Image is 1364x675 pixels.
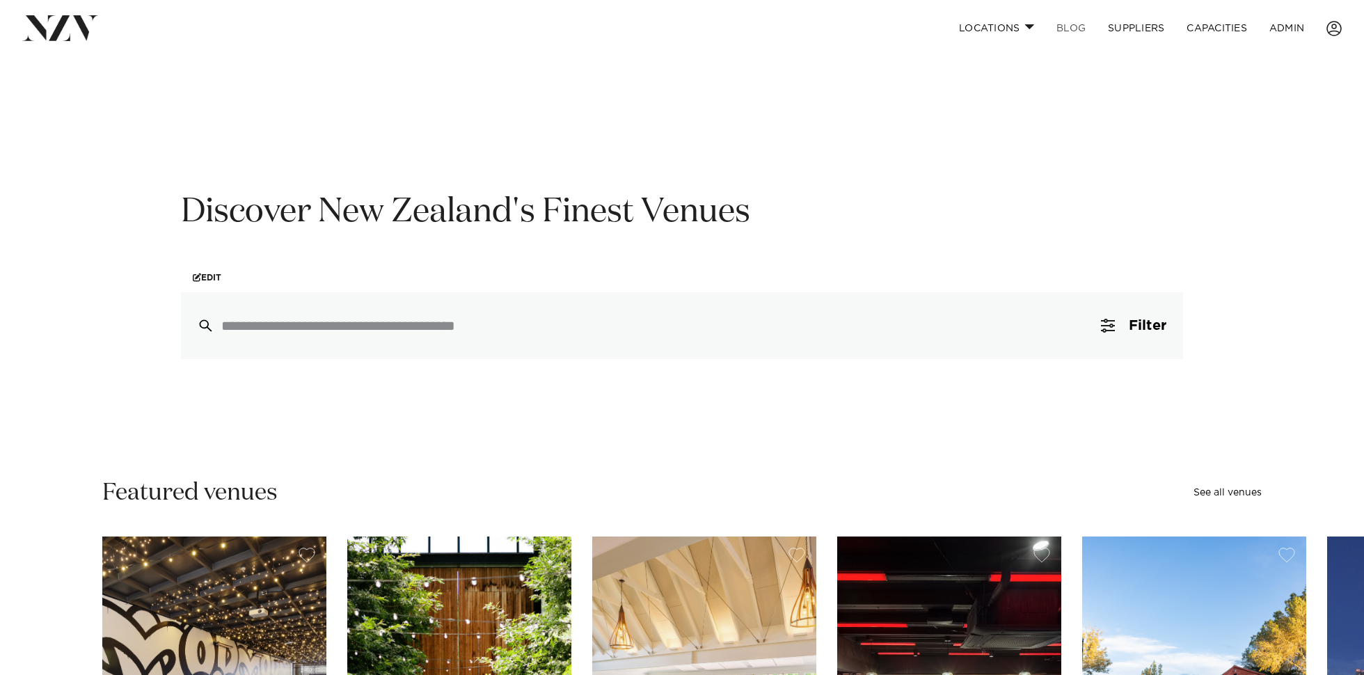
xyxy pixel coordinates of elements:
a: Edit [181,262,233,292]
img: nzv-logo.png [22,15,98,40]
a: See all venues [1193,488,1262,498]
a: ADMIN [1258,13,1315,43]
a: SUPPLIERS [1097,13,1175,43]
h1: Discover New Zealand's Finest Venues [181,191,1183,235]
button: Filter [1084,292,1183,359]
a: Locations [948,13,1045,43]
a: Capacities [1175,13,1258,43]
h2: Featured venues [102,477,278,509]
span: Filter [1129,319,1166,333]
a: BLOG [1045,13,1097,43]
